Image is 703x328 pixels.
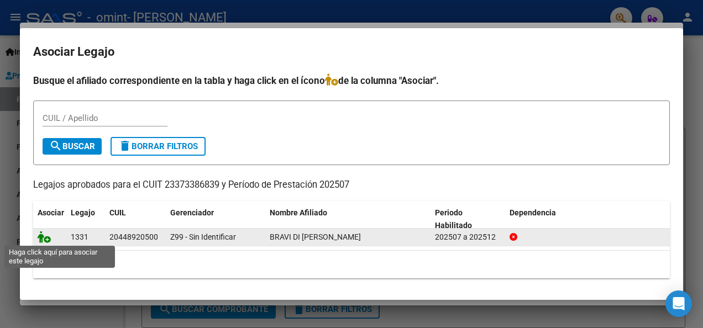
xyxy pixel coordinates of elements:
[49,141,95,151] span: Buscar
[510,208,556,217] span: Dependencia
[166,201,265,237] datatable-header-cell: Gerenciador
[66,201,105,237] datatable-header-cell: Legajo
[170,208,214,217] span: Gerenciador
[109,208,126,217] span: CUIL
[665,290,692,317] div: Open Intercom Messenger
[33,41,670,62] h2: Asociar Legajo
[431,201,505,237] datatable-header-cell: Periodo Habilitado
[118,141,198,151] span: Borrar Filtros
[33,73,670,88] h4: Busque el afiliado correspondiente en la tabla y haga click en el ícono de la columna "Asociar".
[118,139,132,152] mat-icon: delete
[270,208,327,217] span: Nombre Afiliado
[105,201,166,237] datatable-header-cell: CUIL
[71,208,95,217] span: Legajo
[270,232,361,241] span: BRAVI DI DIEGO JOAQUIN TOMAS
[111,137,206,156] button: Borrar Filtros
[33,201,66,237] datatable-header-cell: Asociar
[33,178,670,192] p: Legajos aprobados para el CUIT 23373386839 y Período de Prestación 202507
[43,138,102,155] button: Buscar
[435,231,501,244] div: 202507 a 202512
[265,201,431,237] datatable-header-cell: Nombre Afiliado
[71,232,88,241] span: 1331
[33,251,670,278] div: 1 registros
[435,208,472,230] span: Periodo Habilitado
[170,232,236,241] span: Z99 - Sin Identificar
[38,208,64,217] span: Asociar
[505,201,670,237] datatable-header-cell: Dependencia
[49,139,62,152] mat-icon: search
[109,231,158,244] div: 20448920500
